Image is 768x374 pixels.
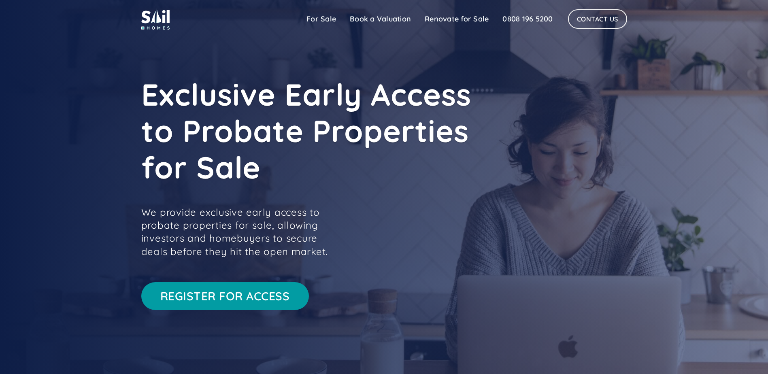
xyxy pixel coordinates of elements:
[568,9,627,29] a: Contact Us
[141,75,471,186] strong: Exclusive Early Access to Probate Properties for Sale
[496,11,560,27] a: 0808 196 5200
[141,206,344,258] p: We provide exclusive early access to probate properties for sale, allowing investors and homebuye...
[141,282,309,310] a: REGISTER FOR ACCESS
[141,8,170,30] img: sail home logo
[418,11,496,27] a: Renovate for Sale
[343,11,418,27] a: Book a Valuation
[300,11,343,27] a: For Sale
